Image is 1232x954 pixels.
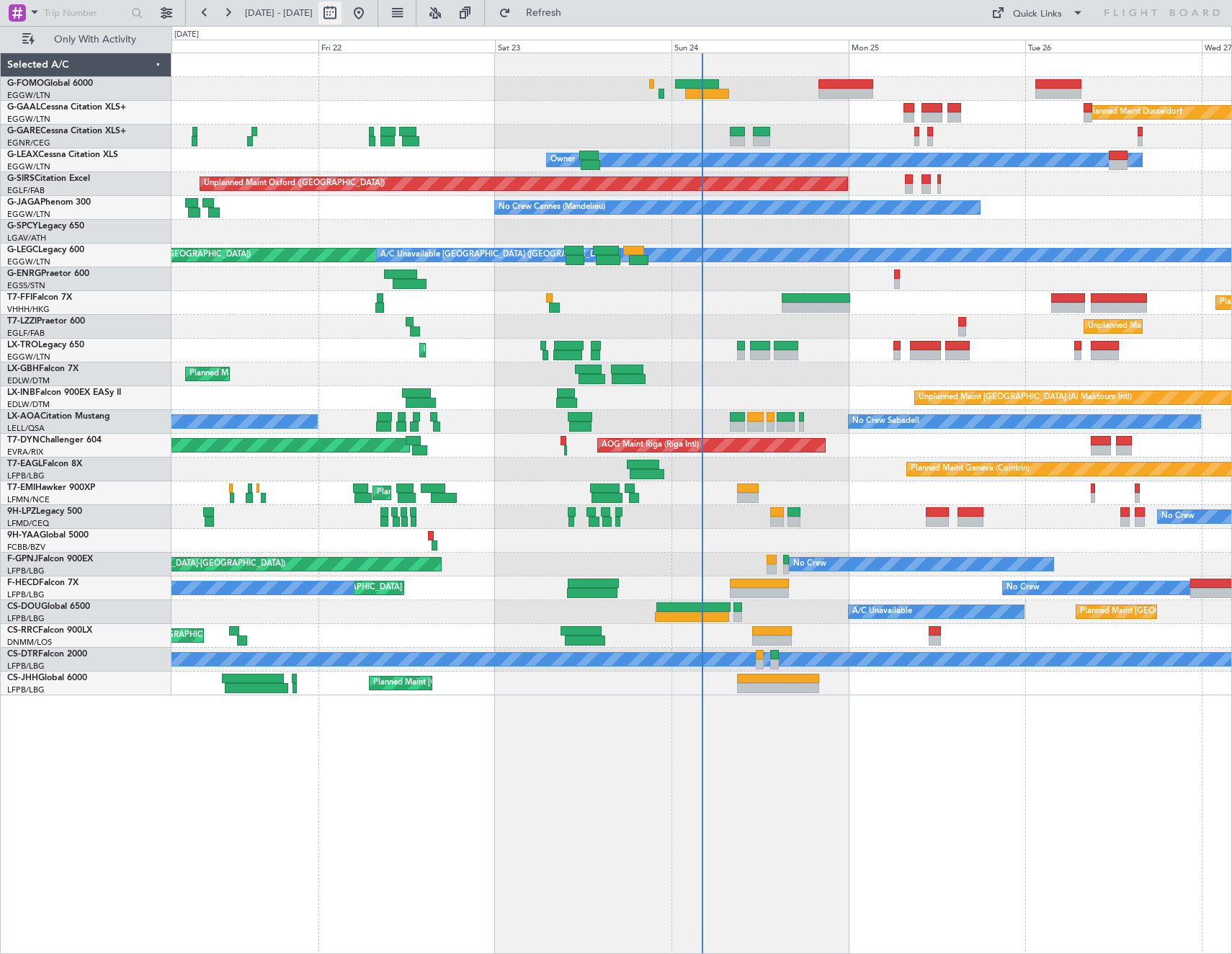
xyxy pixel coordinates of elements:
[7,447,43,458] a: EVRA/RIX
[373,672,600,694] div: Planned Maint [GEOGRAPHIC_DATA] ([GEOGRAPHIC_DATA])
[793,553,826,575] div: No Crew
[7,589,45,600] a: LFPB/LBG
[7,257,50,267] a: EGGW/LTN
[7,198,40,207] span: G-JAGA
[424,339,651,361] div: Planned Maint [GEOGRAPHIC_DATA] ([GEOGRAPHIC_DATA])
[7,365,39,373] span: LX-GBH
[7,233,46,244] a: LGAV/ATH
[7,161,50,172] a: EGGW/LTN
[7,637,52,648] a: DNMM/LOS
[7,151,38,159] span: G-LEAX
[7,151,118,159] a: G-LEAXCessna Citation XLS
[671,40,848,53] div: Sun 24
[919,387,1132,409] div: Unplanned Maint [GEOGRAPHIC_DATA] (Al Maktoum Intl)
[142,40,318,53] div: Thu 21
[7,246,84,254] a: G-LEGCLegacy 600
[7,352,50,362] a: EGGW/LTN
[1013,7,1062,22] div: Quick Links
[852,601,912,623] div: A/C Unavailable
[1025,40,1202,53] div: Tue 26
[7,209,50,220] a: EGGW/LTN
[7,127,126,135] a: G-GARECessna Citation XLS+
[7,246,38,254] span: G-LEGC
[7,542,45,553] a: FCBB/BZV
[16,28,156,51] button: Only With Activity
[318,40,495,53] div: Fri 22
[852,411,919,432] div: No Crew Sabadell
[7,412,40,421] span: LX-AOA
[377,482,460,504] div: Planned Maint Chester
[7,388,35,397] span: LX-INB
[7,460,82,468] a: T7-EAGLFalcon 8X
[7,460,43,468] span: T7-EAGL
[7,341,38,349] span: LX-TRO
[7,566,45,576] a: LFPB/LBG
[7,507,36,516] span: 9H-LPZ
[7,602,41,611] span: CS-DOU
[7,114,50,125] a: EGGW/LTN
[7,483,35,492] span: T7-EMI
[7,293,32,302] span: T7-FFI
[7,626,38,635] span: CS-RRC
[499,197,605,218] div: No Crew Cannes (Mandelieu)
[7,613,45,624] a: LFPB/LBG
[7,471,45,481] a: LFPB/LBG
[7,494,50,505] a: LFMN/NCE
[7,222,84,231] a: G-SPCYLegacy 650
[492,1,579,24] button: Refresh
[7,388,121,397] a: LX-INBFalcon 900EX EASy II
[204,173,385,195] div: Unplanned Maint Oxford ([GEOGRAPHIC_DATA])
[849,40,1025,53] div: Mon 25
[7,304,50,315] a: VHHH/HKG
[1161,506,1195,527] div: No Crew
[7,293,72,302] a: T7-FFIFalcon 7X
[7,103,40,112] span: G-GAAL
[7,198,91,207] a: G-JAGAPhenom 300
[7,127,40,135] span: G-GARE
[7,269,89,278] a: G-ENRGPraetor 600
[7,174,90,183] a: G-SIRSCitation Excel
[7,685,45,695] a: LFPB/LBG
[7,650,38,659] span: CS-DTR
[7,103,126,112] a: G-GAALCessna Citation XLS+
[7,174,35,183] span: G-SIRS
[7,79,44,88] span: G-FOMO
[7,483,95,492] a: T7-EMIHawker 900XP
[911,458,1030,480] div: Planned Maint Geneva (Cointrin)
[602,434,699,456] div: AOG Maint Riga (Riga Intl)
[7,365,79,373] a: LX-GBHFalcon 7X
[7,341,84,349] a: LX-TROLegacy 650
[380,244,615,266] div: A/C Unavailable [GEOGRAPHIC_DATA] ([GEOGRAPHIC_DATA])
[550,149,575,171] div: Owner
[7,79,93,88] a: G-FOMOGlobal 6000
[7,579,79,587] a: F-HECDFalcon 7X
[984,1,1091,24] button: Quick Links
[264,577,491,599] div: Planned Maint [GEOGRAPHIC_DATA] ([GEOGRAPHIC_DATA])
[245,6,313,19] span: [DATE] - [DATE]
[495,40,671,53] div: Sat 23
[37,35,152,45] span: Only With Activity
[7,602,90,611] a: CS-DOUGlobal 6500
[7,579,39,587] span: F-HECD
[7,674,38,682] span: CS-JHH
[7,555,38,563] span: F-GPNJ
[7,90,50,101] a: EGGW/LTN
[7,138,50,148] a: EGNR/CEG
[7,626,92,635] a: CS-RRCFalcon 900LX
[7,555,93,563] a: F-GPNJFalcon 900EX
[7,436,40,445] span: T7-DYN
[1006,577,1040,599] div: No Crew
[189,363,350,385] div: Planned Maint Nice ([GEOGRAPHIC_DATA])
[7,317,85,326] a: T7-LZZIPraetor 600
[7,222,38,231] span: G-SPCY
[514,8,574,18] span: Refresh
[7,185,45,196] a: EGLF/FAB
[7,661,45,672] a: LFPB/LBG
[7,328,45,339] a: EGLF/FAB
[7,399,50,410] a: EDLW/DTM
[7,674,87,682] a: CS-JHHGlobal 6000
[7,507,82,516] a: 9H-LPZLegacy 500
[1088,102,1182,123] div: Planned Maint Dusseldorf
[7,280,45,291] a: EGSS/STN
[44,2,127,24] input: Trip Number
